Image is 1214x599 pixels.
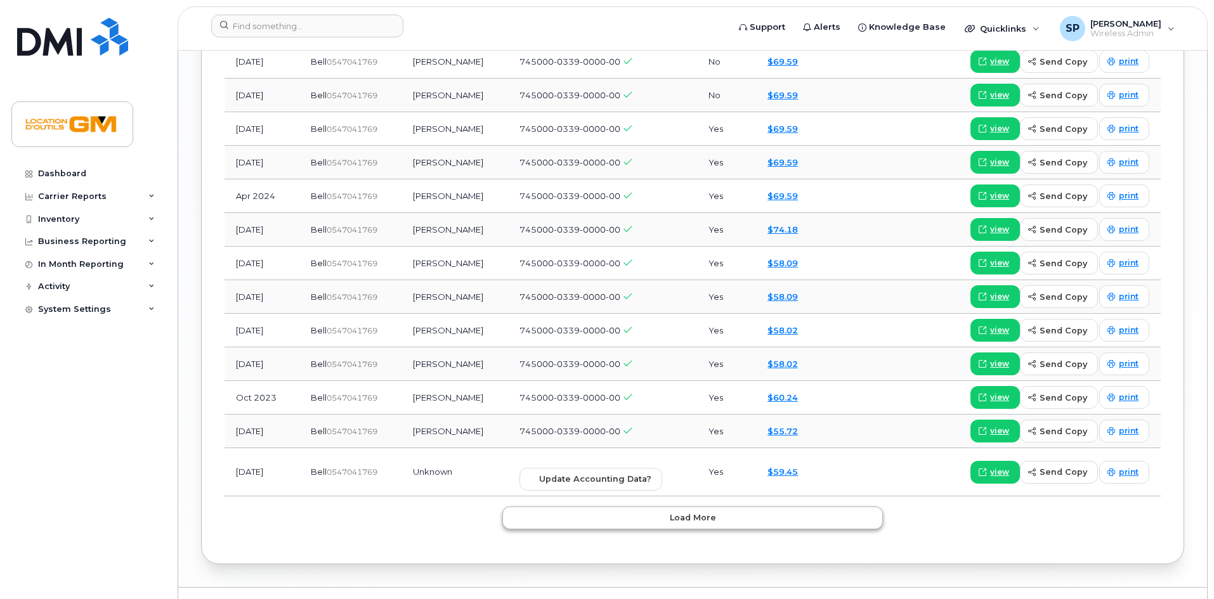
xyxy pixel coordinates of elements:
[767,157,798,167] a: $69.59
[1099,252,1149,274] a: print
[956,16,1048,41] div: Quicklinks
[767,325,798,335] a: $58.02
[767,224,798,235] a: $74.18
[1040,291,1087,303] span: send copy
[767,359,798,369] a: $58.02
[225,79,299,112] td: [DATE]
[990,358,1009,370] span: view
[1099,218,1149,241] a: print
[519,392,620,403] span: 745000-0339-0000-00
[211,15,403,37] input: Find something...
[1099,84,1149,106] a: print
[1099,319,1149,342] a: print
[990,89,1009,101] span: view
[225,45,299,79] td: [DATE]
[970,184,1020,207] a: view
[1099,50,1149,73] a: print
[767,426,798,436] a: $55.72
[1119,358,1139,370] span: print
[990,325,1009,336] span: view
[1119,467,1139,478] span: print
[1040,56,1087,68] span: send copy
[401,45,508,79] td: [PERSON_NAME]
[1119,257,1139,269] span: print
[1099,285,1149,308] a: print
[225,112,299,146] td: [DATE]
[814,21,840,34] span: Alerts
[1040,157,1087,169] span: send copy
[1020,50,1098,73] button: send copy
[1040,425,1087,437] span: send copy
[311,157,327,167] span: Bell
[1099,151,1149,174] a: print
[990,56,1009,67] span: view
[1119,425,1139,437] span: print
[311,124,327,134] span: Bell
[225,247,299,280] td: [DATE]
[697,247,756,280] td: Yes
[970,151,1020,174] a: view
[990,224,1009,235] span: view
[401,213,508,247] td: [PERSON_NAME]
[225,213,299,247] td: [DATE]
[1020,252,1098,274] button: send copy
[697,179,756,213] td: Yes
[327,292,377,302] span: 0547041769
[519,224,620,235] span: 745000-0339-0000-00
[225,146,299,179] td: [DATE]
[1051,16,1184,41] div: Sumit Patel
[990,291,1009,302] span: view
[767,467,798,477] a: $59.45
[990,123,1009,134] span: view
[225,314,299,347] td: [DATE]
[730,15,794,40] a: Support
[1040,325,1087,337] span: send copy
[225,381,299,415] td: Oct 2023
[697,45,756,79] td: No
[990,190,1009,202] span: view
[1020,352,1098,375] button: send copy
[1119,325,1139,336] span: print
[1020,151,1098,174] button: send copy
[401,448,508,496] td: Unknown
[401,247,508,280] td: [PERSON_NAME]
[1040,190,1087,202] span: send copy
[970,319,1020,342] a: view
[519,90,620,100] span: 745000-0339-0000-00
[1099,352,1149,375] a: print
[519,258,620,268] span: 745000-0339-0000-00
[519,56,620,67] span: 745000-0339-0000-00
[767,392,798,403] a: $60.24
[311,224,327,235] span: Bell
[401,179,508,213] td: [PERSON_NAME]
[970,352,1020,375] a: view
[327,124,377,134] span: 0547041769
[1119,157,1139,168] span: print
[1099,386,1149,409] a: print
[327,91,377,100] span: 0547041769
[327,191,377,201] span: 0547041769
[1119,56,1139,67] span: print
[401,112,508,146] td: [PERSON_NAME]
[1020,461,1098,484] button: send copy
[750,21,785,34] span: Support
[311,325,327,335] span: Bell
[1119,392,1139,403] span: print
[1020,218,1098,241] button: send copy
[1040,224,1087,236] span: send copy
[1020,319,1098,342] button: send copy
[519,359,620,369] span: 745000-0339-0000-00
[1119,89,1139,101] span: print
[1090,29,1161,39] span: Wireless Admin
[401,347,508,381] td: [PERSON_NAME]
[767,56,798,67] a: $69.59
[327,259,377,268] span: 0547041769
[697,112,756,146] td: Yes
[1020,285,1098,308] button: send copy
[697,280,756,314] td: Yes
[311,426,327,436] span: Bell
[970,386,1020,409] a: view
[311,359,327,369] span: Bell
[311,292,327,302] span: Bell
[1020,184,1098,207] button: send copy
